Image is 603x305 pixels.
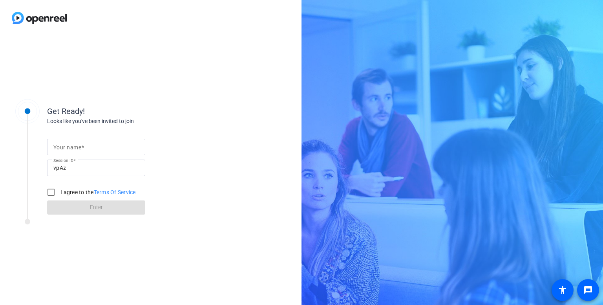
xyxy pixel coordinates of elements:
mat-icon: accessibility [558,285,567,295]
mat-icon: message [583,285,593,295]
label: I agree to the [59,188,136,196]
a: Terms Of Service [94,189,136,195]
div: Get Ready! [47,105,204,117]
div: Looks like you've been invited to join [47,117,204,125]
mat-label: Session ID [53,158,73,163]
mat-label: Your name [53,144,81,151]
